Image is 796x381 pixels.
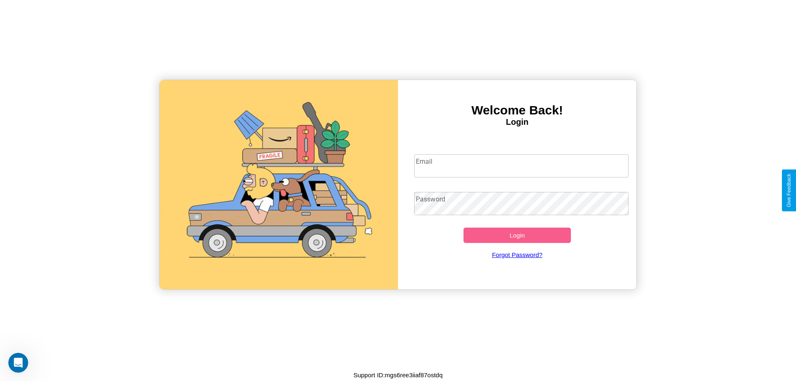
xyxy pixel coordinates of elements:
[398,117,636,127] h4: Login
[398,103,636,117] h3: Welcome Back!
[786,174,792,207] div: Give Feedback
[410,243,625,267] a: Forgot Password?
[464,228,571,243] button: Login
[160,80,398,289] img: gif
[8,353,28,373] iframe: Intercom live chat
[353,369,442,381] p: Support ID: mgs6ree3iiaf87ostdq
